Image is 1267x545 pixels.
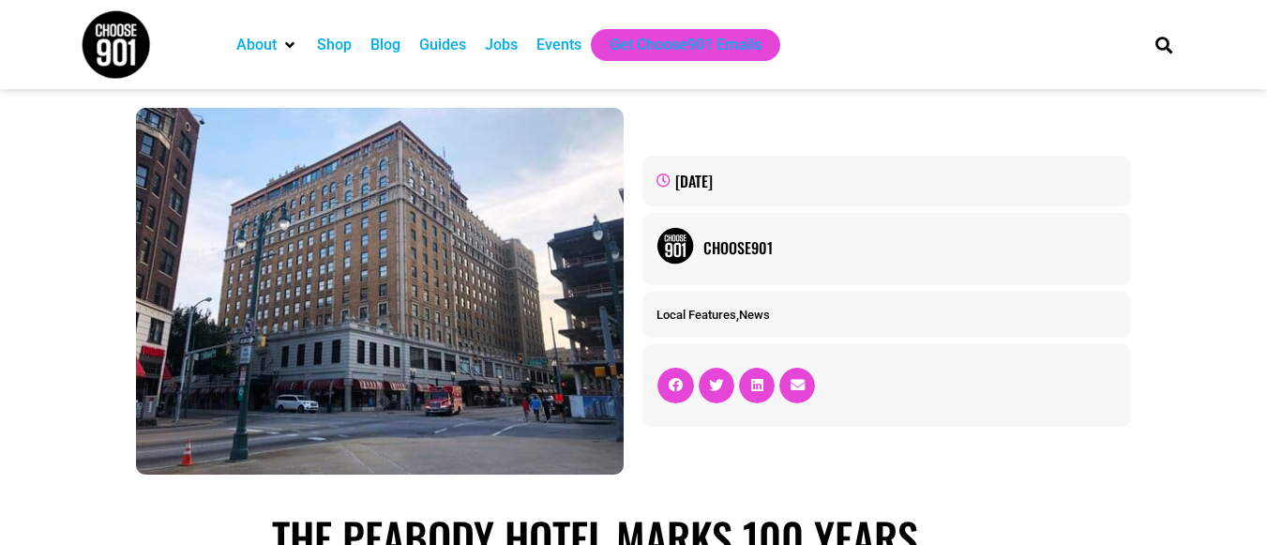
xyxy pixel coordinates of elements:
[779,368,815,403] div: Share on email
[657,368,693,403] div: Share on facebook
[227,29,308,61] div: About
[739,368,775,403] div: Share on linkedin
[317,34,352,56] a: Shop
[370,34,400,56] a: Blog
[656,308,770,322] span: ,
[675,170,713,192] time: [DATE]
[739,308,770,322] a: News
[485,34,518,56] a: Jobs
[536,34,581,56] a: Events
[610,34,762,56] a: Get Choose901 Emails
[656,308,736,322] a: Local Features
[136,108,624,475] img: At the bustling city intersection, a large brick hotel showcases its striped awnings and street-l...
[703,236,1116,259] a: Choose901
[656,227,694,265] img: Picture of Choose901
[699,368,734,403] div: Share on twitter
[227,29,1124,61] nav: Main nav
[1148,29,1179,60] div: Search
[419,34,466,56] a: Guides
[236,34,277,56] a: About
